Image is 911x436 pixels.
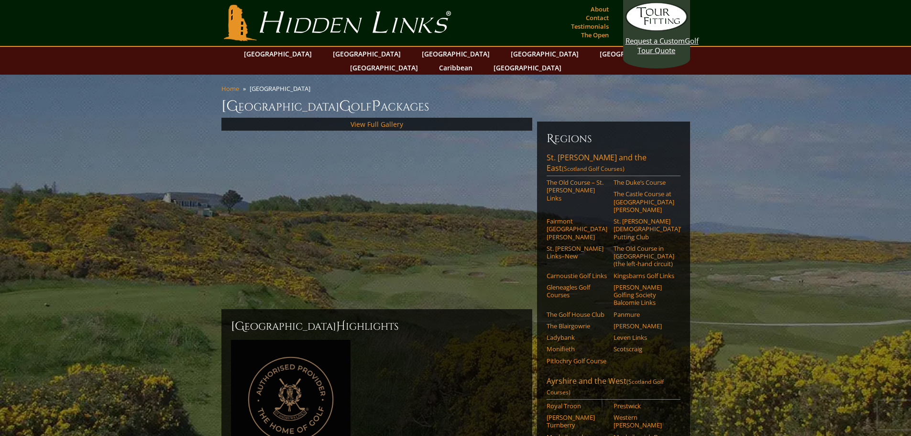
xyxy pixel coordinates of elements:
[372,97,381,116] span: P
[547,357,607,365] a: Pitlochry Golf Course
[614,179,674,186] a: The Duke’s Course
[547,272,607,279] a: Carnoustie Golf Links
[614,245,674,268] a: The Old Course in [GEOGRAPHIC_DATA] (the left-hand circuit)
[547,322,607,330] a: The Blairgowrie
[614,402,674,410] a: Prestwick
[328,47,406,61] a: [GEOGRAPHIC_DATA]
[434,61,477,75] a: Caribbean
[547,414,607,429] a: [PERSON_NAME] Turnberry
[588,2,611,16] a: About
[417,47,494,61] a: [GEOGRAPHIC_DATA]
[489,61,566,75] a: [GEOGRAPHIC_DATA]
[336,319,346,334] span: H
[547,131,681,146] h6: Regions
[345,61,423,75] a: [GEOGRAPHIC_DATA]
[614,190,674,213] a: The Castle Course at [GEOGRAPHIC_DATA][PERSON_NAME]
[614,414,674,429] a: Western [PERSON_NAME]
[339,97,351,116] span: G
[579,28,611,42] a: The Open
[614,283,674,307] a: [PERSON_NAME] Golfing Society Balcomie Links
[547,334,607,341] a: Ladybank
[547,217,607,241] a: Fairmont [GEOGRAPHIC_DATA][PERSON_NAME]
[583,11,611,24] a: Contact
[351,120,403,129] a: View Full Gallery
[547,378,664,396] span: (Scotland Golf Courses)
[547,179,607,202] a: The Old Course – St. [PERSON_NAME] Links
[595,47,672,61] a: [GEOGRAPHIC_DATA]
[569,20,611,33] a: Testimonials
[614,322,674,330] a: [PERSON_NAME]
[250,84,314,93] li: [GEOGRAPHIC_DATA]
[614,272,674,279] a: Kingsbarns Golf Links
[614,345,674,353] a: Scotscraig
[547,311,607,318] a: The Golf House Club
[547,402,607,410] a: Royal Troon
[547,245,607,260] a: St. [PERSON_NAME] Links–New
[562,165,625,173] span: (Scotland Golf Courses)
[626,36,685,45] span: Request a Custom
[506,47,583,61] a: [GEOGRAPHIC_DATA]
[239,47,317,61] a: [GEOGRAPHIC_DATA]
[547,376,681,400] a: Ayrshire and the West(Scotland Golf Courses)
[547,152,681,176] a: St. [PERSON_NAME] and the East(Scotland Golf Courses)
[221,97,690,116] h1: [GEOGRAPHIC_DATA] olf ackages
[614,311,674,318] a: Panmure
[221,84,239,93] a: Home
[231,319,523,334] h2: [GEOGRAPHIC_DATA] ighlights
[626,2,688,55] a: Request a CustomGolf Tour Quote
[547,283,607,299] a: Gleneagles Golf Courses
[614,217,674,241] a: St. [PERSON_NAME] [DEMOGRAPHIC_DATA]’ Putting Club
[547,345,607,353] a: Monifieth
[614,334,674,341] a: Leven Links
